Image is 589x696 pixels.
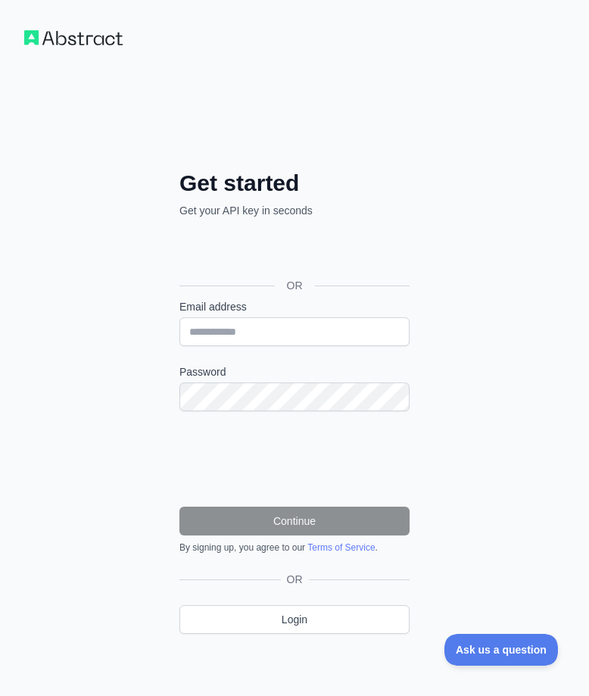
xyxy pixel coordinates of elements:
div: By signing up, you agree to our . [179,542,410,554]
label: Password [179,364,410,379]
button: Continue [179,507,410,535]
span: OR [281,572,309,587]
iframe: Toggle Customer Support [444,634,559,666]
a: Login [179,605,410,634]
a: Terms of Service [307,542,375,553]
label: Email address [179,299,410,314]
h2: Get started [179,170,410,197]
iframe: reCAPTCHA [179,429,410,488]
iframe: Sign in with Google Button [172,235,414,268]
img: Workflow [24,30,123,45]
p: Get your API key in seconds [179,203,410,218]
span: OR [275,278,315,293]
